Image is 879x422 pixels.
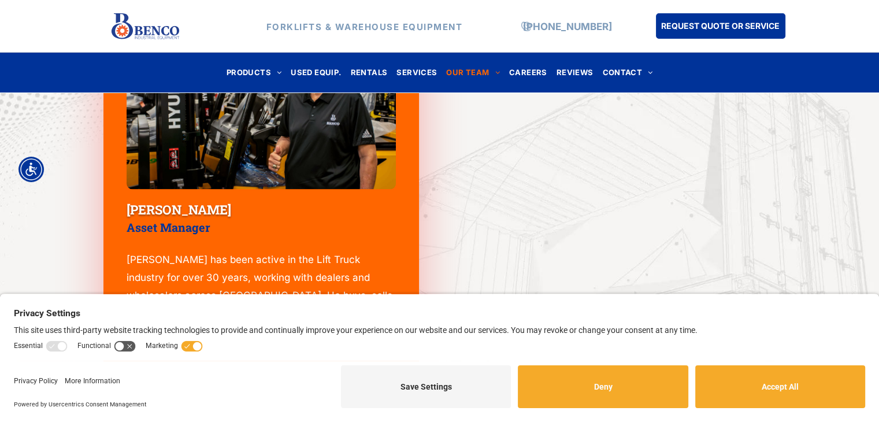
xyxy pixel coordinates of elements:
[392,65,442,80] a: SERVICES
[127,254,395,354] span: [PERSON_NAME] has been active in the Lift Truck industry for over 30 years, working with dealers ...
[127,220,210,235] span: Asset Manager
[286,65,346,80] a: USED EQUIP.
[266,21,463,32] strong: FORKLIFTS & WAREHOUSE EQUIPMENT
[661,15,780,36] span: REQUEST QUOTE OR SERVICE
[222,65,287,80] a: PRODUCTS
[18,157,44,182] div: Accessibility Menu
[598,65,657,80] a: CONTACT
[127,201,231,218] span: [PERSON_NAME]
[127,9,396,189] img: bencoindustrial
[442,65,505,80] a: OUR TEAM
[346,65,392,80] a: RENTALS
[523,20,612,32] a: [PHONE_NUMBER]
[656,13,785,39] a: REQUEST QUOTE OR SERVICE
[505,65,552,80] a: CAREERS
[552,65,598,80] a: REVIEWS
